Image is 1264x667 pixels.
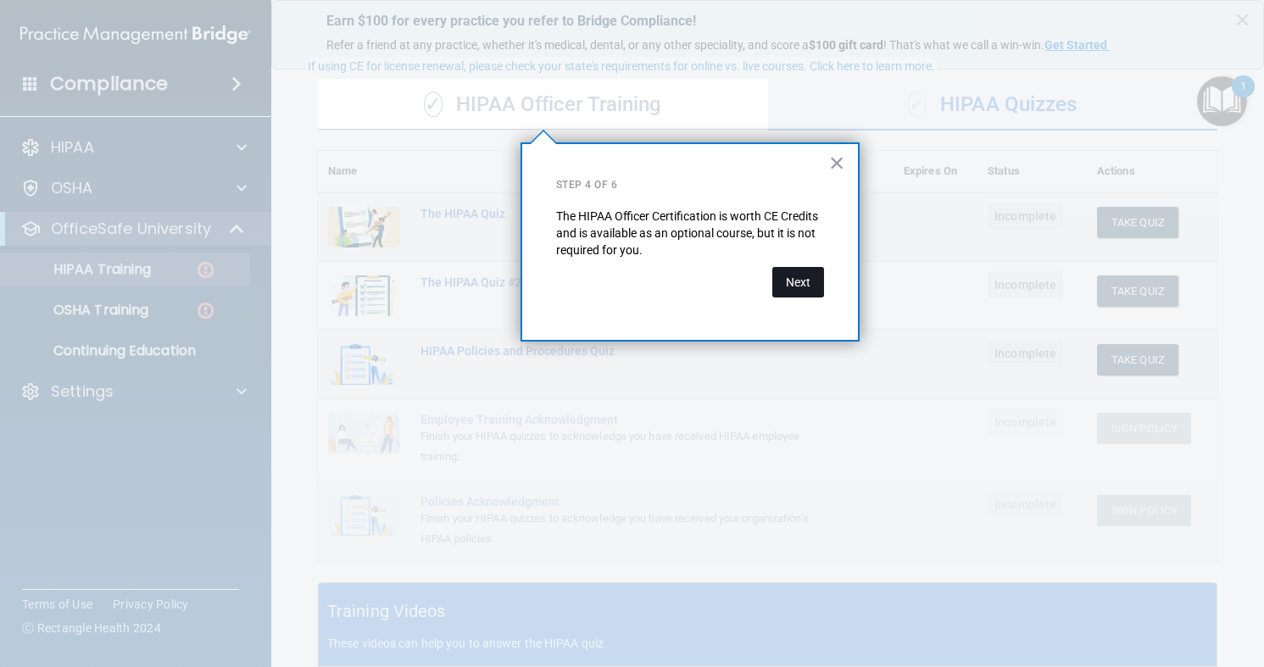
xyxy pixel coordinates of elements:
p: Step 4 of 6 [556,178,824,192]
p: The HIPAA Officer Certification is worth CE Credits and is available as an optional course, but i... [556,208,824,258]
span: ✓ [424,92,443,117]
div: HIPAA Officer Training [318,80,768,131]
button: Next [772,267,824,297]
button: Close [829,149,845,176]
